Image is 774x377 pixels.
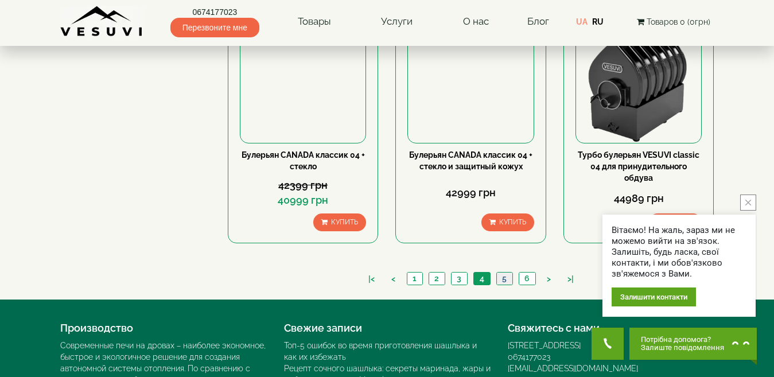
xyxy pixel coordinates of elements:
span: Купить [499,218,526,226]
span: Перезвоните мне [170,18,259,37]
a: RU [592,17,604,26]
button: Купить [481,213,534,231]
a: >| [562,273,579,285]
a: 2 [429,273,445,285]
span: Товаров 0 (0грн) [647,17,710,26]
h4: Свяжитесь с нами [508,322,714,334]
a: Турбо булерьян VESUVI classic 04 для принудительного обдува [578,150,699,182]
a: Топ-5 ошибок во время приготовления шашлыка и как их избежать [284,341,477,362]
a: |< [363,273,380,285]
span: Потрібна допомога? [641,336,724,344]
a: Услуги [370,9,424,35]
span: Купить [331,218,358,226]
span: Залиште повідомлення [641,344,724,352]
span: 4 [480,274,484,283]
div: 44989 грн [575,191,702,206]
img: Завод VESUVI [60,6,143,37]
a: [EMAIL_ADDRESS][DOMAIN_NAME] [508,364,638,373]
a: Булерьян CANADA классик 04 + стекло [242,150,365,171]
div: 42399 грн [240,178,366,193]
button: Get Call button [592,328,624,360]
div: [STREET_ADDRESS] [508,340,714,351]
a: 6 [519,273,535,285]
button: Chat button [629,328,757,360]
img: Турбо булерьян VESUVI classic 04 для принудительного обдува [576,18,701,143]
div: Вітаємо! На жаль, зараз ми не можемо вийти на зв'язок. Залишіть, будь ласка, свої контакти, і ми ... [612,225,746,279]
a: UA [576,17,588,26]
a: > [541,273,557,285]
a: Блог [527,15,549,27]
div: Залишити контакти [612,287,696,306]
a: 1 [407,273,422,285]
img: Булерьян CANADA классик 04 + стекло и защитный кожух [408,18,533,143]
a: 5 [496,273,512,285]
h4: Свежие записи [284,322,491,334]
button: close button [740,195,756,211]
img: Булерьян CANADA классик 04 + стекло [240,18,365,143]
a: Булерьян CANADA классик 04 + стекло и защитный кожух [409,150,532,171]
div: 40999 грн [240,193,366,208]
a: 0674177023 [170,6,259,18]
a: О нас [452,9,500,35]
a: 3 [451,273,467,285]
a: 0674177023 [508,352,550,362]
h4: Производство [60,322,267,334]
a: < [386,273,401,285]
div: 42999 грн [407,185,534,200]
a: Товары [286,9,343,35]
button: Купить [313,213,366,231]
button: Товаров 0 (0грн) [633,15,714,28]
